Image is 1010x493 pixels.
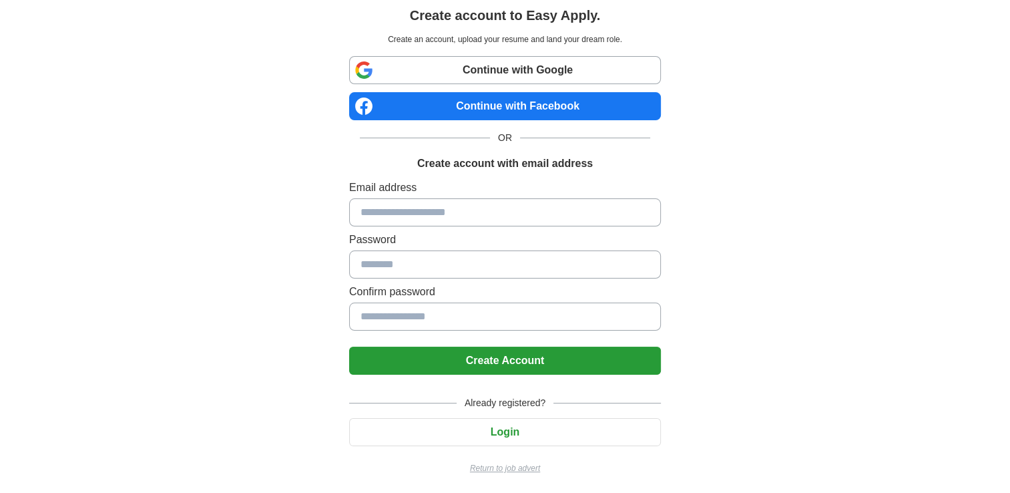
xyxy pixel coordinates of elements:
[349,180,661,196] label: Email address
[457,396,553,410] span: Already registered?
[349,232,661,248] label: Password
[352,33,658,45] p: Create an account, upload your resume and land your dream role.
[349,426,661,438] a: Login
[349,418,661,446] button: Login
[349,284,661,300] label: Confirm password
[349,56,661,84] a: Continue with Google
[410,5,601,25] h1: Create account to Easy Apply.
[349,347,661,375] button: Create Account
[349,462,661,474] a: Return to job advert
[349,92,661,120] a: Continue with Facebook
[490,131,520,145] span: OR
[417,156,593,172] h1: Create account with email address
